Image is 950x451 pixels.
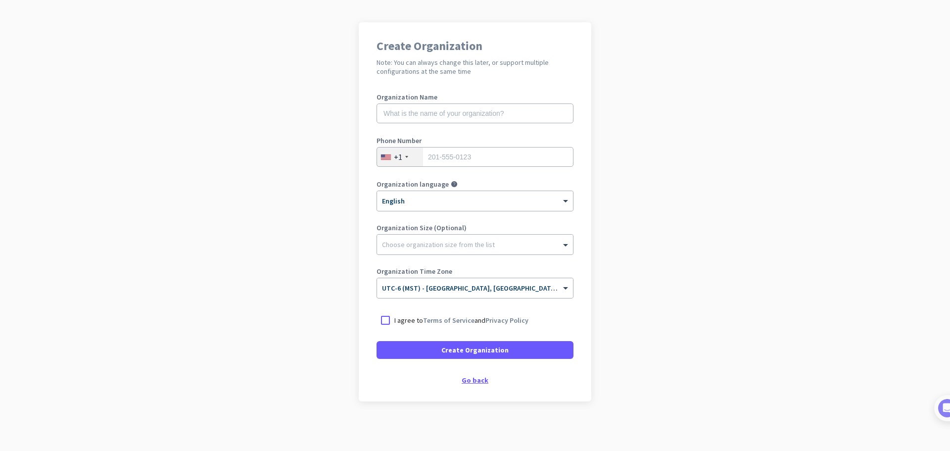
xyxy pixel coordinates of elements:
[394,152,402,162] div: +1
[377,268,573,275] label: Organization Time Zone
[441,345,509,355] span: Create Organization
[377,58,573,76] h2: Note: You can always change this later, or support multiple configurations at the same time
[377,377,573,384] div: Go back
[485,316,528,325] a: Privacy Policy
[377,94,573,100] label: Organization Name
[377,181,449,188] label: Organization language
[377,341,573,359] button: Create Organization
[377,103,573,123] input: What is the name of your organization?
[451,181,458,188] i: help
[394,315,528,325] p: I agree to and
[377,147,573,167] input: 201-555-0123
[423,316,475,325] a: Terms of Service
[377,40,573,52] h1: Create Organization
[377,224,573,231] label: Organization Size (Optional)
[377,137,573,144] label: Phone Number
